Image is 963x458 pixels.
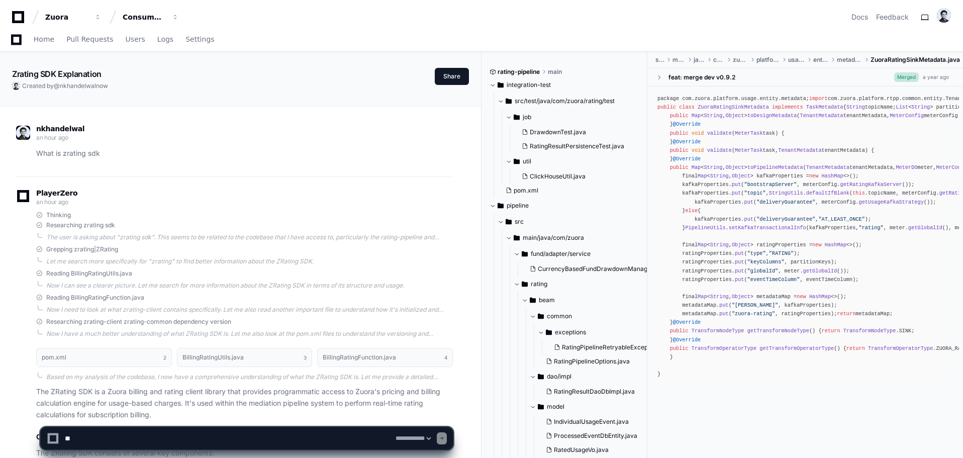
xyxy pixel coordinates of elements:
[822,173,843,179] span: HashMap
[747,250,766,256] span: "type"
[562,343,672,351] span: RatingPipelineRetryableException.java
[840,96,856,102] span: zuora
[547,312,572,320] span: common
[698,104,769,110] span: ZuoraRatingSinkMetadata
[868,345,933,351] span: TransformOperatorType
[34,36,54,42] span: Home
[692,345,756,351] span: TransformOperatorType
[36,198,68,206] span: an hour ago
[323,354,396,360] h1: BillingRatingFunction.java
[732,302,778,308] span: "[PERSON_NAME]"
[490,198,640,214] button: pipeline
[858,199,923,205] span: getUsageKafkaStrategy
[713,56,725,64] span: com
[846,345,865,351] span: return
[34,28,54,51] a: Home
[673,139,701,145] span: @Override
[668,73,735,81] div: feat: merge dev v0.9.2
[670,164,689,170] span: public
[548,68,562,76] span: main
[800,113,957,119] span: tenantMetadata, meterConfig
[46,245,118,253] span: Grepping zrating|ZRating
[655,56,664,64] span: src
[744,216,753,222] span: put
[756,56,780,64] span: platform
[514,276,664,292] button: rating
[518,139,634,153] button: RatingResultPersistenceTest.java
[523,234,584,242] span: main/java/com/zuora
[887,96,899,102] span: rtpp
[530,294,536,306] svg: Directory
[670,345,689,351] span: public
[550,340,674,354] button: RatingPipelineRetryableException.java
[735,277,744,283] span: put
[744,190,766,196] span: "topic"
[692,328,744,334] span: TransformNodeType
[735,259,744,265] span: put
[507,202,529,210] span: pipeline
[719,311,728,317] span: put
[692,164,701,170] span: Map
[672,56,686,64] span: main
[719,302,728,308] span: put
[800,113,843,119] span: TenantMetadata
[673,156,701,162] span: @Override
[670,113,689,119] span: public
[46,282,453,290] div: Now I can see a clearer picture. Let me search for more information about the ZRating SDK in term...
[732,173,750,179] span: Object
[530,128,586,136] span: DrawdownTest.java
[498,200,504,212] svg: Directory
[735,130,775,136] span: task
[538,265,701,273] span: CurrencyBasedFundDrawdownManagementAdapter.java
[657,104,676,110] span: public
[747,268,779,274] span: "globalId"
[530,172,586,180] span: ClickHouseUtil.java
[46,306,453,314] div: Now I need to look at what zrating-client contains specifically. Let me also read another importa...
[868,190,896,196] span: topicName
[538,401,544,413] svg: Directory
[797,294,806,300] span: new
[498,93,640,109] button: src/test/java/com/zuora/rating/test
[704,164,722,170] span: String
[46,373,453,381] div: Based on my analysis of the codebase, I now have a comprehensive understanding of what the ZRatin...
[182,354,244,360] h1: BillingRatingUtils.java
[782,96,806,102] span: metadata
[514,246,664,262] button: fund/adapter/service
[506,109,640,125] button: job
[506,230,656,246] button: main/java/com/zuora
[744,199,753,205] span: put
[772,104,803,110] span: implements
[692,113,701,119] span: Map
[747,259,785,265] span: "keyColumns"
[16,126,30,140] img: ACg8ocL7JbNaRcKDAHmOcFndCKvbldqgd_b193I2G4v-zqcnNpo8dEw=s96-c
[42,354,66,360] h1: pom.xml
[840,181,902,188] span: getRatingKafkaServer
[899,328,912,334] span: SINK
[741,96,756,102] span: usage
[157,36,173,42] span: Logs
[698,294,707,300] span: Map
[679,104,695,110] span: class
[694,56,705,64] span: java
[924,96,942,102] span: entity
[46,294,144,302] span: Reading BillingRatingFunction.java
[518,169,634,184] button: ClickHouseUtil.java
[685,225,725,231] span: PipelineUtils
[806,190,849,196] span: defaultIfBlank
[704,113,722,119] span: String
[695,96,710,102] span: zuora
[542,385,674,399] button: RatingResultDaoDbImpl.java
[822,328,840,334] span: return
[45,12,88,22] div: Zuora
[931,425,958,452] iframe: Open customer support
[692,130,704,136] span: void
[36,125,84,133] span: nkhandelwal
[185,28,214,51] a: Settings
[692,147,704,153] span: void
[506,95,512,107] svg: Directory
[726,113,744,119] span: Object
[547,403,564,411] span: model
[732,311,775,317] span: "zuora-rating"
[547,373,571,381] span: dao/impl
[846,104,865,110] span: String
